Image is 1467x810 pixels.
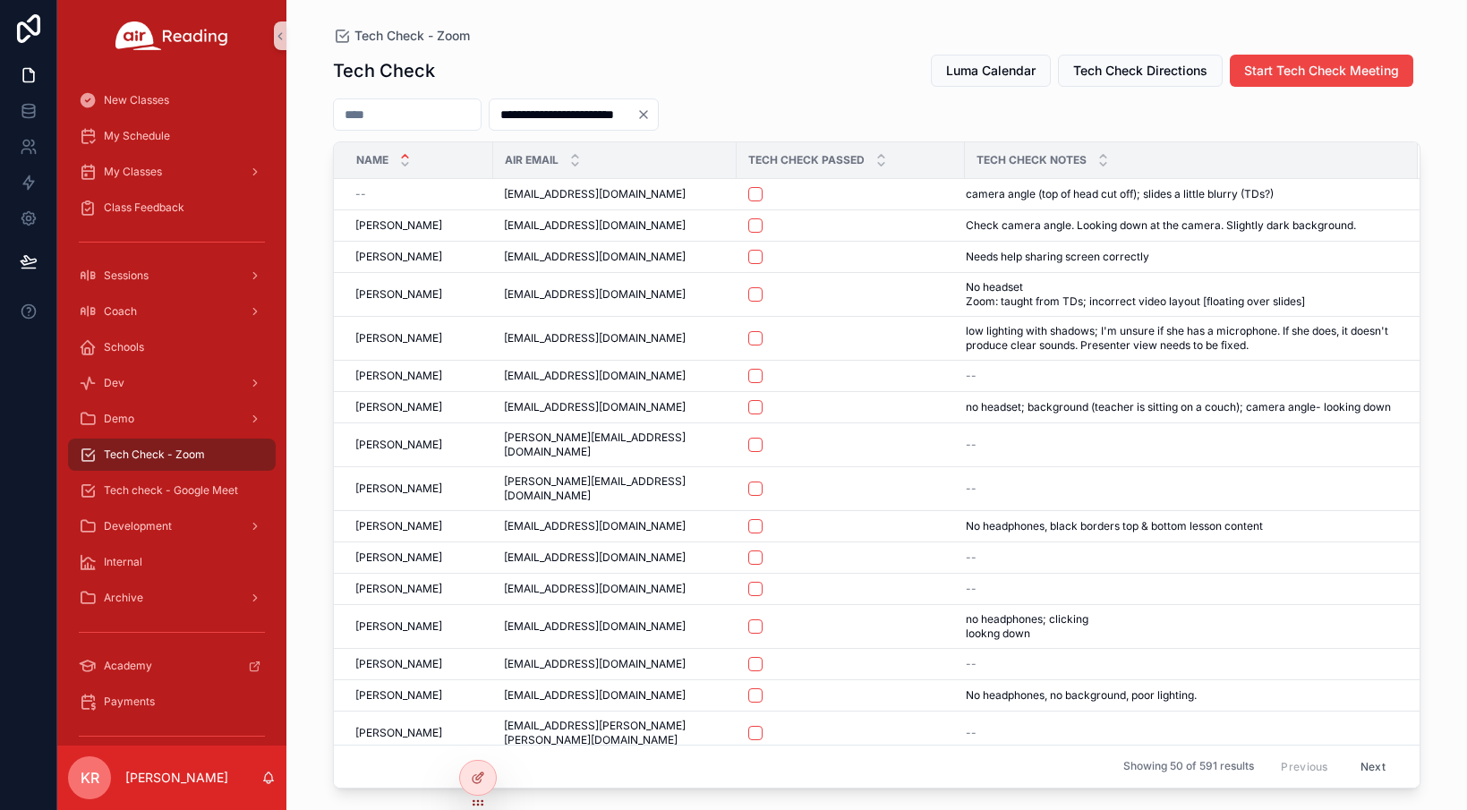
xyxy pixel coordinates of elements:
[355,550,482,565] a: [PERSON_NAME]
[68,192,276,224] a: Class Feedback
[104,591,143,605] span: Archive
[355,482,482,496] a: [PERSON_NAME]
[966,280,1396,309] a: No headset Zoom: taught from TDs; incorrect video layout [floating over slides]
[355,657,442,671] span: [PERSON_NAME]
[68,439,276,471] a: Tech Check - Zoom
[68,156,276,188] a: My Classes
[355,582,442,596] span: [PERSON_NAME]
[355,688,442,703] span: [PERSON_NAME]
[115,21,228,50] img: App logo
[355,218,482,233] a: [PERSON_NAME]
[977,153,1087,167] span: Tech Check Notes
[355,250,442,264] span: [PERSON_NAME]
[1123,760,1254,774] span: Showing 50 of 591 results
[355,287,442,302] span: [PERSON_NAME]
[504,369,726,383] a: [EMAIL_ADDRESS][DOMAIN_NAME]
[966,280,1365,309] span: No headset Zoom: taught from TDs; incorrect video layout [floating over slides]
[636,107,658,122] button: Clear
[104,448,205,462] span: Tech Check - Zoom
[931,55,1051,87] button: Luma Calendar
[57,72,286,746] div: scrollable content
[946,62,1036,80] span: Luma Calendar
[355,619,482,634] a: [PERSON_NAME]
[504,619,726,634] a: [EMAIL_ADDRESS][DOMAIN_NAME]
[966,612,1396,641] a: no headphones; clicking lookng down
[504,287,686,302] span: [EMAIL_ADDRESS][DOMAIN_NAME]
[355,550,442,565] span: [PERSON_NAME]
[355,369,442,383] span: [PERSON_NAME]
[104,376,124,390] span: Dev
[68,367,276,399] a: Dev
[355,400,482,414] a: [PERSON_NAME]
[504,657,686,671] span: [EMAIL_ADDRESS][DOMAIN_NAME]
[966,250,1149,264] span: Needs help sharing screen correctly
[504,582,686,596] span: [EMAIL_ADDRESS][DOMAIN_NAME]
[104,340,144,354] span: Schools
[504,474,726,503] span: [PERSON_NAME][EMAIL_ADDRESS][DOMAIN_NAME]
[355,519,482,533] a: [PERSON_NAME]
[68,295,276,328] a: Coach
[504,657,726,671] a: [EMAIL_ADDRESS][DOMAIN_NAME]
[354,27,470,45] span: Tech Check - Zoom
[68,331,276,363] a: Schools
[966,324,1396,353] a: low lighting with shadows; I'm unsure if she has a microphone. If she does, it doesn't produce cl...
[504,582,726,596] a: [EMAIL_ADDRESS][DOMAIN_NAME]
[966,218,1356,233] span: Check camera angle. Looking down at the camera. Slightly dark background.
[966,482,977,496] span: --
[966,218,1396,233] a: Check camera angle. Looking down at the camera. Slightly dark background.
[356,153,388,167] span: Name
[355,519,442,533] span: [PERSON_NAME]
[966,612,1156,641] span: no headphones; clicking lookng down
[355,438,482,452] a: [PERSON_NAME]
[68,650,276,682] a: Academy
[355,218,442,233] span: [PERSON_NAME]
[104,555,142,569] span: Internal
[68,510,276,542] a: Development
[355,688,482,703] a: [PERSON_NAME]
[966,582,977,596] span: --
[966,688,1197,703] span: No headphones, no background, poor lighting.
[966,550,1396,565] a: --
[68,403,276,435] a: Demo
[355,726,442,740] span: [PERSON_NAME]
[505,153,559,167] span: Air Email
[68,120,276,152] a: My Schedule
[104,129,170,143] span: My Schedule
[355,331,442,345] span: [PERSON_NAME]
[104,304,137,319] span: Coach
[504,719,726,747] a: [EMAIL_ADDRESS][PERSON_NAME][PERSON_NAME][DOMAIN_NAME]
[504,619,686,634] span: [EMAIL_ADDRESS][DOMAIN_NAME]
[68,474,276,507] a: Tech check - Google Meet
[504,218,726,233] a: [EMAIL_ADDRESS][DOMAIN_NAME]
[966,187,1274,201] span: camera angle (top of head cut off); slides a little blurry (TDs?)
[504,218,686,233] span: [EMAIL_ADDRESS][DOMAIN_NAME]
[333,27,470,45] a: Tech Check - Zoom
[104,93,169,107] span: New Classes
[504,519,686,533] span: [EMAIL_ADDRESS][DOMAIN_NAME]
[504,550,726,565] a: [EMAIL_ADDRESS][DOMAIN_NAME]
[504,519,726,533] a: [EMAIL_ADDRESS][DOMAIN_NAME]
[504,431,726,459] a: [PERSON_NAME][EMAIL_ADDRESS][DOMAIN_NAME]
[966,726,977,740] span: --
[966,400,1391,414] span: no headset; background (teacher is sitting on a couch); camera angle- looking down
[355,287,482,302] a: [PERSON_NAME]
[966,369,1396,383] a: --
[504,331,726,345] a: [EMAIL_ADDRESS][DOMAIN_NAME]
[966,438,977,452] span: --
[355,187,482,201] a: --
[1244,62,1399,80] span: Start Tech Check Meeting
[504,400,686,414] span: [EMAIL_ADDRESS][DOMAIN_NAME]
[68,260,276,292] a: Sessions
[966,726,1396,740] a: --
[966,519,1263,533] span: No headphones, black borders top & bottom lesson content
[333,58,435,83] h1: Tech Check
[966,438,1396,452] a: --
[966,187,1396,201] a: camera angle (top of head cut off); slides a little blurry (TDs?)
[1058,55,1223,87] button: Tech Check Directions
[68,582,276,614] a: Archive
[355,619,442,634] span: [PERSON_NAME]
[355,369,482,383] a: [PERSON_NAME]
[355,582,482,596] a: [PERSON_NAME]
[81,767,99,789] span: KR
